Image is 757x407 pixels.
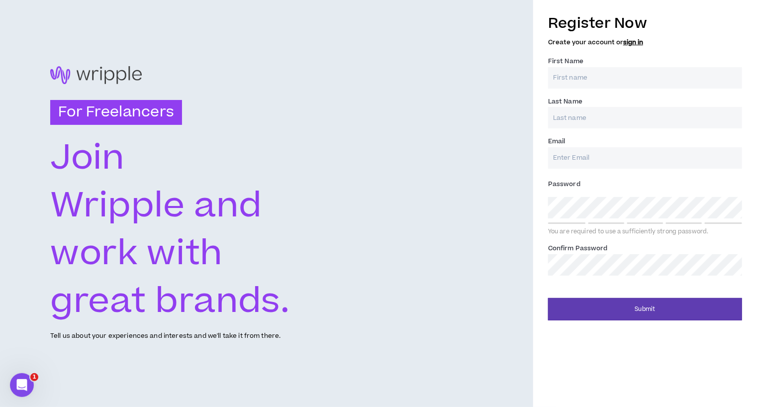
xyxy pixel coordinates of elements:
label: First Name [548,53,583,69]
span: Password [548,180,580,189]
label: Confirm Password [548,240,608,256]
h3: Register Now [548,13,742,34]
input: Last name [548,107,742,128]
text: great brands. [50,277,290,326]
label: Email [548,133,566,149]
button: Submit [548,298,742,320]
span: 1 [30,373,38,381]
input: Enter Email [548,147,742,169]
input: First name [548,67,742,89]
p: Tell us about your experiences and interests and we'll take it from there. [50,331,281,341]
text: Wripple and [50,181,262,230]
text: work with [50,229,223,278]
iframe: Intercom live chat [10,373,34,397]
h5: Create your account or [548,39,742,46]
div: You are required to use a sufficiently strong password. [548,228,742,236]
label: Last Name [548,94,582,109]
text: Join [50,133,124,183]
a: sign in [623,38,643,47]
h3: For Freelancers [50,100,182,125]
